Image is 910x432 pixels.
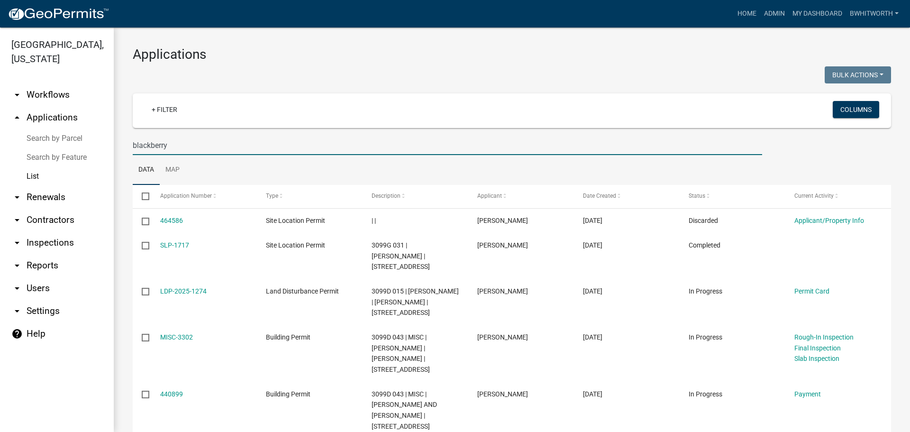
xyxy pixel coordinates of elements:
span: 08/15/2025 [583,217,602,224]
a: Payment [794,390,821,398]
span: 06/25/2025 [583,390,602,398]
a: + Filter [144,101,185,118]
input: Search for applications [133,136,762,155]
a: MISC-3302 [160,333,193,341]
a: Permit Card [794,287,829,295]
span: 3099D 043 | MISC | FREDERICK DAMEROW AND MICHELE SCHUMACHER | 375 BLACKBERRY MOUNTAIN DR [372,390,437,430]
a: Applicant/Property Info [794,217,864,224]
datatable-header-cell: Current Activity [785,185,891,208]
i: arrow_drop_down [11,214,23,226]
span: 07/01/2025 [583,333,602,341]
a: 464586 [160,217,183,224]
span: Current Activity [794,193,834,199]
span: 08/07/2025 [583,241,602,249]
span: 3099D 015 | CRAIG HAZELETT | TARDIF JOSEE | 56 BLACKBERRY FALLS CT [372,287,459,317]
i: arrow_drop_down [11,192,23,203]
a: LDP-2025-1274 [160,287,207,295]
span: Type [266,193,278,199]
button: Bulk Actions [825,66,891,83]
i: arrow_drop_down [11,89,23,101]
span: Jordan Sanford [477,287,528,295]
a: 440899 [160,390,183,398]
a: Home [734,5,760,23]
span: 07/17/2025 [583,287,602,295]
a: Map [160,155,185,185]
span: Site Location Permit [266,217,325,224]
i: arrow_drop_down [11,283,23,294]
span: Building Permit [266,333,310,341]
i: arrow_drop_down [11,260,23,271]
datatable-header-cell: Status [680,185,785,208]
span: 3099D 043 | MISC | FREDERICK W DAMEROW | SCHUMACHER MICHELLE | 375 BLACKBERRY MOUNTAIN DR [372,333,430,373]
span: 3099G 031 | DUSTIN HAMBY | 491 BLACKBERRY MOUNTAIN RD [372,241,430,271]
span: In Progress [689,287,722,295]
a: BWhitworth [846,5,902,23]
a: Slab Inspection [794,355,839,362]
datatable-header-cell: Date Created [574,185,680,208]
span: Completed [689,241,720,249]
span: In Progress [689,333,722,341]
a: My Dashboard [789,5,846,23]
span: Application Number [160,193,212,199]
span: Date Created [583,193,616,199]
span: DUSTIN HAMBY [477,217,528,224]
a: Rough-In Inspection [794,333,854,341]
datatable-header-cell: Applicant [468,185,574,208]
i: arrow_drop_up [11,112,23,123]
span: Site Location Permit [266,241,325,249]
datatable-header-cell: Type [256,185,362,208]
a: SLP-1717 [160,241,189,249]
datatable-header-cell: Application Number [151,185,256,208]
i: help [11,328,23,340]
span: Status [689,193,705,199]
span: In Progress [689,390,722,398]
a: Final Inspection [794,344,841,352]
datatable-header-cell: Description [363,185,468,208]
span: Applicant [477,193,502,199]
datatable-header-cell: Select [133,185,151,208]
a: Admin [760,5,789,23]
span: Land Disturbance Permit [266,287,339,295]
span: Description [372,193,400,199]
a: Data [133,155,160,185]
span: Building Permit [266,390,310,398]
i: arrow_drop_down [11,237,23,248]
span: Danny Anderson [477,390,528,398]
span: Danny Anderson [477,333,528,341]
i: arrow_drop_down [11,305,23,317]
span: | | [372,217,376,224]
button: Columns [833,101,879,118]
span: Wes Price [477,241,528,249]
h3: Applications [133,46,891,63]
span: Discarded [689,217,718,224]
